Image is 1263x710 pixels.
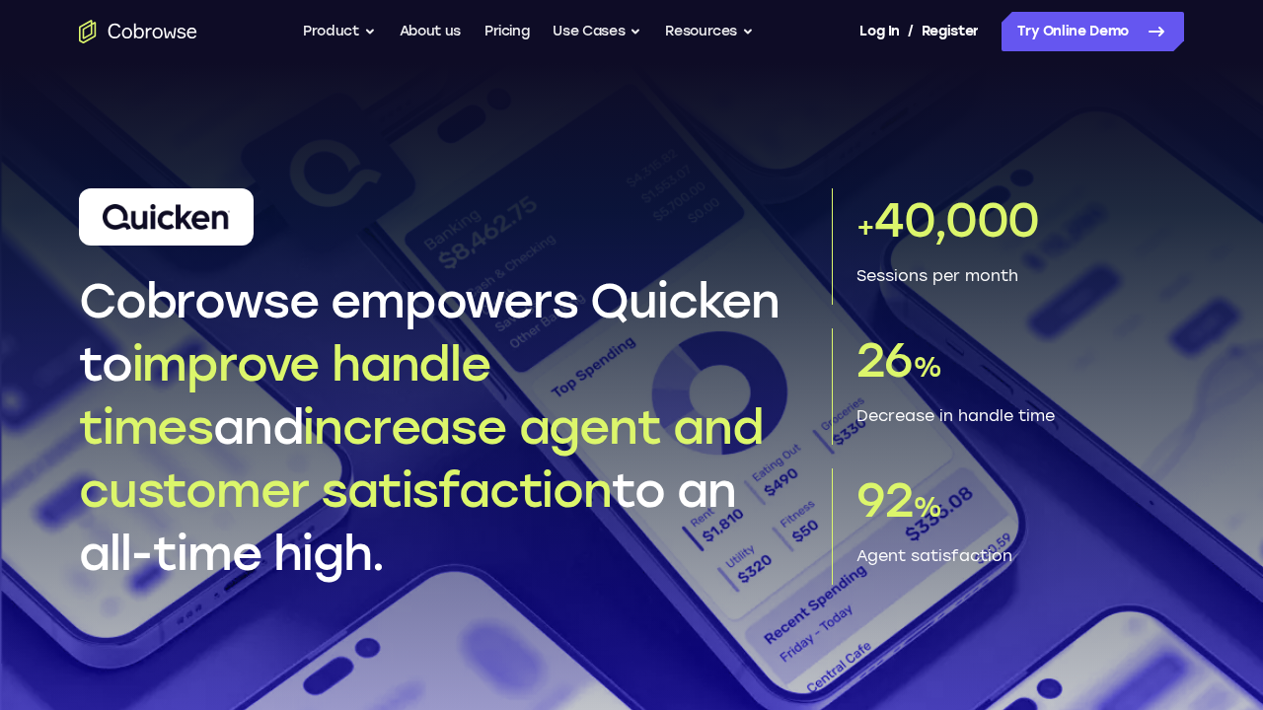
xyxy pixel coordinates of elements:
[79,398,764,519] span: increase agent and customer satisfaction
[1002,12,1184,51] a: Try Online Demo
[856,404,1184,437] p: Decrease in handle time
[79,335,490,456] span: improve handle times
[103,204,230,230] img: Quicken Logo
[908,20,914,43] span: /
[303,12,376,51] button: Product
[400,12,461,51] a: About us
[913,350,941,384] span: %
[859,12,899,51] a: Log In
[79,269,808,585] h1: Cobrowse empowers Quicken to and to an all-time high.
[484,12,530,51] a: Pricing
[856,264,1184,297] p: Sessions per month
[856,328,1184,400] p: 26
[856,210,874,244] span: +
[665,12,754,51] button: Resources
[913,490,941,524] span: %
[79,20,197,43] a: Go to the home page
[856,468,1184,540] p: 92
[856,544,1184,577] p: Agent satisfaction
[922,12,979,51] a: Register
[856,188,1184,260] p: 40,000
[553,12,641,51] button: Use Cases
